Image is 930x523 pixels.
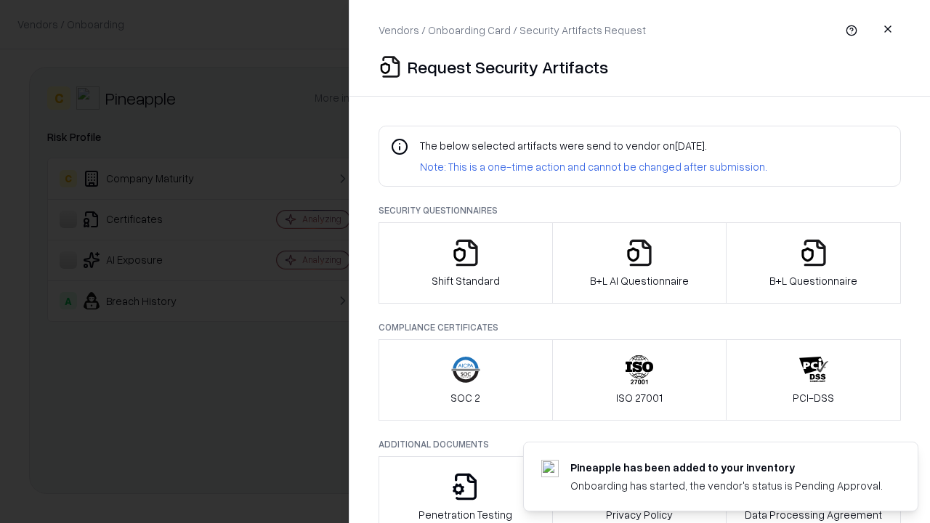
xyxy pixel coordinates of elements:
p: Privacy Policy [606,507,673,522]
div: Pineapple has been added to your inventory [570,460,883,475]
button: B+L Questionnaire [726,222,901,304]
p: SOC 2 [450,390,480,405]
p: B+L AI Questionnaire [590,273,689,288]
p: Note: This is a one-time action and cannot be changed after submission. [420,159,767,174]
button: ISO 27001 [552,339,727,421]
p: Request Security Artifacts [408,55,608,78]
p: PCI-DSS [793,390,834,405]
img: pineappleenergy.com [541,460,559,477]
p: The below selected artifacts were send to vendor on [DATE] . [420,138,767,153]
div: Onboarding has started, the vendor's status is Pending Approval. [570,478,883,493]
button: Shift Standard [379,222,553,304]
p: Additional Documents [379,438,901,450]
p: Data Processing Agreement [745,507,882,522]
p: Compliance Certificates [379,321,901,333]
p: Vendors / Onboarding Card / Security Artifacts Request [379,23,646,38]
button: B+L AI Questionnaire [552,222,727,304]
button: SOC 2 [379,339,553,421]
p: ISO 27001 [616,390,663,405]
p: Penetration Testing [418,507,512,522]
p: B+L Questionnaire [769,273,857,288]
button: PCI-DSS [726,339,901,421]
p: Shift Standard [432,273,500,288]
p: Security Questionnaires [379,204,901,216]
